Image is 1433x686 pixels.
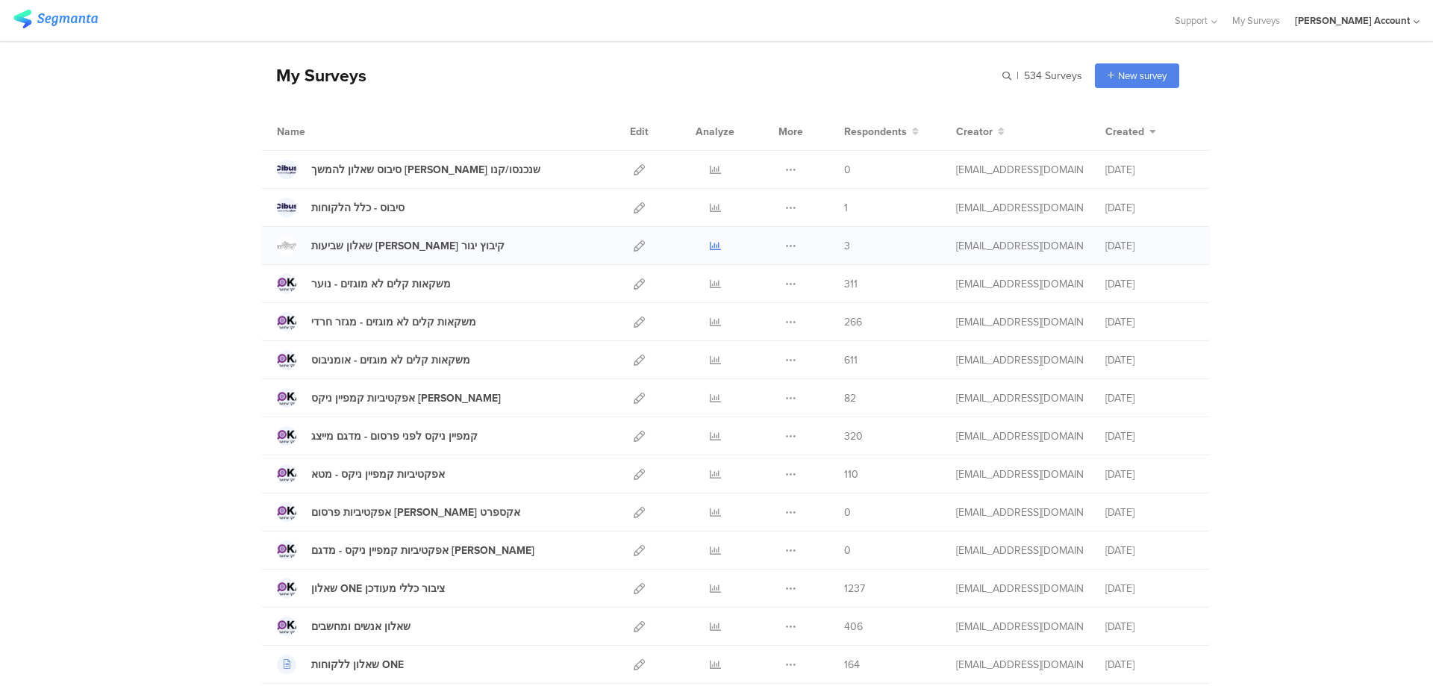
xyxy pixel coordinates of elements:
div: שאלון אנשים ומחשבים [311,619,410,634]
a: אפקטיביות פרסום [PERSON_NAME] אקספרט [277,502,520,522]
a: משקאות קלים לא מוגזים - מגזר חרדי [277,312,476,331]
div: אפקטיביות קמפיין ניקס טיקטוק [311,390,501,406]
span: 611 [844,352,858,368]
span: 0 [844,543,851,558]
div: miri@miridikman.co.il [956,162,1083,178]
span: 82 [844,390,856,406]
span: 1237 [844,581,865,596]
span: Support [1175,13,1208,28]
button: Created [1105,124,1156,140]
div: [DATE] [1105,238,1195,254]
button: Creator [956,124,1005,140]
div: סיבוס - כלל הלקוחות [311,200,405,216]
span: Respondents [844,124,907,140]
div: miri@miridikman.co.il [956,428,1083,444]
div: [DATE] [1105,162,1195,178]
span: 534 Surveys [1024,68,1082,84]
div: miri@miridikman.co.il [956,276,1083,292]
span: Creator [956,124,993,140]
div: קמפיין ניקס לפני פרסום - מדגם מייצג [311,428,478,444]
div: My Surveys [261,63,366,88]
div: miri@miridikman.co.il [956,505,1083,520]
span: 164 [844,657,860,673]
div: [DATE] [1105,314,1195,330]
div: miri@miridikman.co.il [956,619,1083,634]
div: miri@miridikman.co.il [956,238,1083,254]
a: אפקטיביות קמפיין ניקס [PERSON_NAME] [277,388,501,408]
div: אפקטיביות פרסום מן אקספרט [311,505,520,520]
div: Edit [623,113,655,150]
div: [DATE] [1105,619,1195,634]
div: Name [277,124,366,140]
div: אפקטיביות קמפיין ניקס - מטא [311,467,445,482]
div: אפקטיביות קמפיין ניקס - מדגם מייצ [311,543,534,558]
a: קמפיין ניקס לפני פרסום - מדגם מייצג [277,426,478,446]
a: אפקטיביות קמפיין ניקס - מדגם [PERSON_NAME] [277,540,534,560]
div: [DATE] [1105,352,1195,368]
div: [DATE] [1105,543,1195,558]
span: 3 [844,238,850,254]
span: 311 [844,276,858,292]
span: 266 [844,314,862,330]
a: שאלון ללקוחות ONE [277,655,404,674]
div: miri@miridikman.co.il [956,314,1083,330]
div: [DATE] [1105,428,1195,444]
div: שאלון ללקוחות ONE [311,657,404,673]
span: 0 [844,505,851,520]
span: 406 [844,619,863,634]
div: [DATE] [1105,467,1195,482]
span: 0 [844,162,851,178]
a: משקאות קלים לא מוגזים - אומניבוס [277,350,470,369]
a: אפקטיביות קמפיין ניקס - מטא [277,464,445,484]
img: segmanta logo [13,10,98,28]
a: סיבוס שאלון להמשך [PERSON_NAME] שנכנסו/קנו [277,160,540,179]
div: miri@miridikman.co.il [956,581,1083,596]
div: [DATE] [1105,390,1195,406]
a: סיבוס - כלל הלקוחות [277,198,405,217]
a: משקאות קלים לא מוגזים - נוער [277,274,451,293]
a: שאלון ONE ציבור כללי מעודכן [277,579,445,598]
div: miri@miridikman.co.il [956,200,1083,216]
div: Analyze [693,113,737,150]
div: שאלון שביעות רצון קיבוץ יגור [311,238,505,254]
div: משקאות קלים לא מוגזים - אומניבוס [311,352,470,368]
span: New survey [1118,69,1167,83]
a: שאלון אנשים ומחשבים [277,617,410,636]
div: [DATE] [1105,657,1195,673]
div: More [775,113,807,150]
div: miri@miridikman.co.il [956,467,1083,482]
span: 110 [844,467,858,482]
div: [DATE] [1105,581,1195,596]
button: Respondents [844,124,919,140]
div: [PERSON_NAME] Account [1295,13,1410,28]
div: סיבוס שאלון להמשך לאלו שנכנסו/קנו [311,162,540,178]
span: 320 [844,428,863,444]
span: 1 [844,200,848,216]
div: miri@miridikman.co.il [956,543,1083,558]
div: [DATE] [1105,505,1195,520]
div: [DATE] [1105,276,1195,292]
div: שאלון ONE ציבור כללי מעודכן [311,581,445,596]
div: miri@miridikman.co.il [956,390,1083,406]
div: miri@miridikman.co.il [956,352,1083,368]
a: שאלון שביעות [PERSON_NAME] קיבוץ יגור [277,236,505,255]
span: | [1014,68,1021,84]
span: Created [1105,124,1144,140]
div: משקאות קלים לא מוגזים - מגזר חרדי [311,314,476,330]
div: miri@miridikman.co.il [956,657,1083,673]
div: [DATE] [1105,200,1195,216]
div: משקאות קלים לא מוגזים - נוער [311,276,451,292]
